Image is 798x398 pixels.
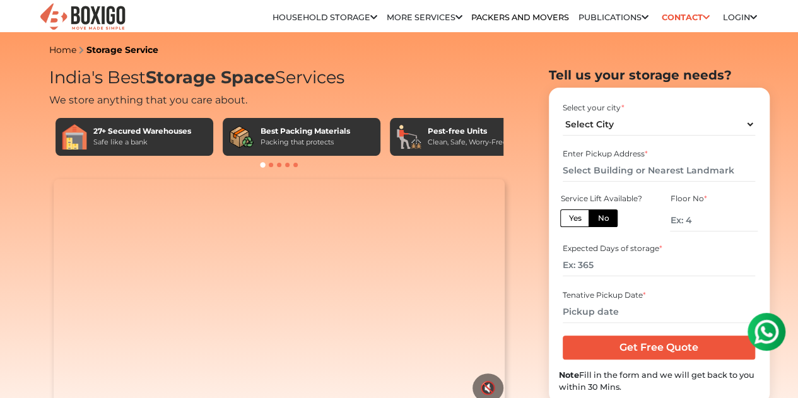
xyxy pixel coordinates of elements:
[38,2,127,33] img: Boxigo
[471,13,569,22] a: Packers and Movers
[549,67,770,83] h2: Tell us your storage needs?
[589,209,618,227] label: No
[563,301,755,323] input: Pickup date
[273,13,377,22] a: Household Storage
[428,126,507,137] div: Pest-free Units
[563,102,755,114] div: Select your city
[563,148,755,160] div: Enter Pickup Address
[563,160,755,182] input: Select Building or Nearest Landmark
[387,13,462,22] a: More services
[49,67,510,88] h1: India's Best Services
[229,124,254,149] img: Best Packing Materials
[563,254,755,276] input: Ex: 365
[93,137,191,148] div: Safe like a bank
[578,13,648,22] a: Publications
[670,209,757,231] input: Ex: 4
[560,193,647,204] div: Service Lift Available?
[146,67,275,88] span: Storage Space
[49,44,76,56] a: Home
[670,193,757,204] div: Floor No
[563,290,755,301] div: Tenative Pickup Date
[722,13,756,22] a: Login
[560,209,589,227] label: Yes
[657,8,713,27] a: Contact
[563,336,755,360] input: Get Free Quote
[261,126,350,137] div: Best Packing Materials
[62,124,87,149] img: 27+ Secured Warehouses
[86,44,158,56] a: Storage Service
[261,137,350,148] div: Packing that protects
[13,13,38,38] img: whatsapp-icon.svg
[559,370,579,380] b: Note
[49,94,247,106] span: We store anything that you care about.
[428,137,507,148] div: Clean, Safe, Worry-Free
[396,124,421,149] img: Pest-free Units
[563,243,755,254] div: Expected Days of storage
[93,126,191,137] div: 27+ Secured Warehouses
[559,369,760,393] div: Fill in the form and we will get back to you within 30 Mins.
